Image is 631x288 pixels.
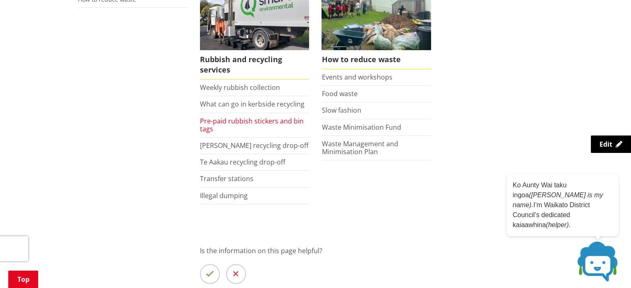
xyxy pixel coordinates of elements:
[200,50,309,80] span: Rubbish and recycling services
[513,180,612,230] p: Ko Aunty Wai taku ingoa I’m Waikato District Council’s dedicated kaiaawhina .
[322,106,361,115] a: Slow fashion
[322,50,431,69] span: How to reduce waste
[200,246,553,256] p: Is the information on this page helpful?
[546,221,569,228] em: (helper)
[200,174,253,183] a: Transfer stations
[591,136,631,153] a: Edit
[322,139,398,156] a: Waste Management and Minimisation Plan
[8,271,38,288] a: Top
[322,73,392,82] a: Events and workshops
[200,157,285,167] a: Te Aakau recycling drop-off
[200,141,309,150] a: [PERSON_NAME] recycling drop-off
[200,83,280,92] a: Weekly rubbish collection
[322,123,401,132] a: Waste Minimisation Fund
[513,191,603,208] em: ([PERSON_NAME] is my name).
[599,140,612,149] span: Edit
[200,116,304,133] a: Pre-paid rubbish stickers and bin tags
[200,191,248,200] a: Illegal dumping
[200,99,305,109] a: What can go in kerbside recycling
[322,89,357,98] a: Food waste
